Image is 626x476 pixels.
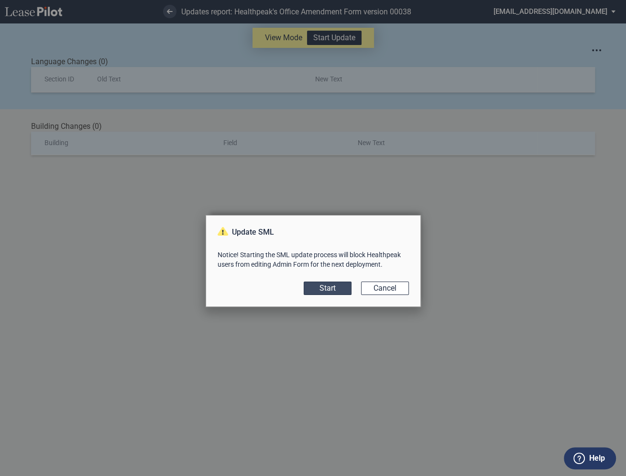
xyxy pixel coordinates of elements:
label: Help [589,452,605,465]
md-dialog: Update SMLNotice! Starting ... [206,215,421,307]
p: Update SML [218,227,409,238]
button: Start [304,282,351,295]
button: Cancel [361,282,409,295]
p: Notice! Starting the SML update process will block Healthpeak users from editing Admin Form for t... [218,250,409,269]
